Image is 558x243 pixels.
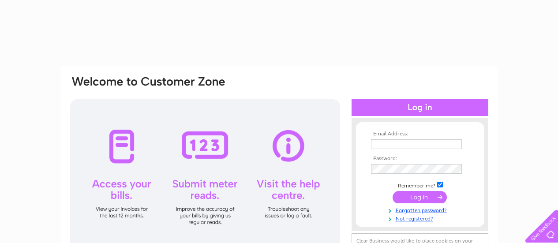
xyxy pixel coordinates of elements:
input: Submit [393,191,447,203]
th: Password: [369,156,471,162]
th: Email Address: [369,131,471,137]
a: Forgotten password? [371,206,471,214]
a: Not registered? [371,214,471,222]
td: Remember me? [369,180,471,189]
